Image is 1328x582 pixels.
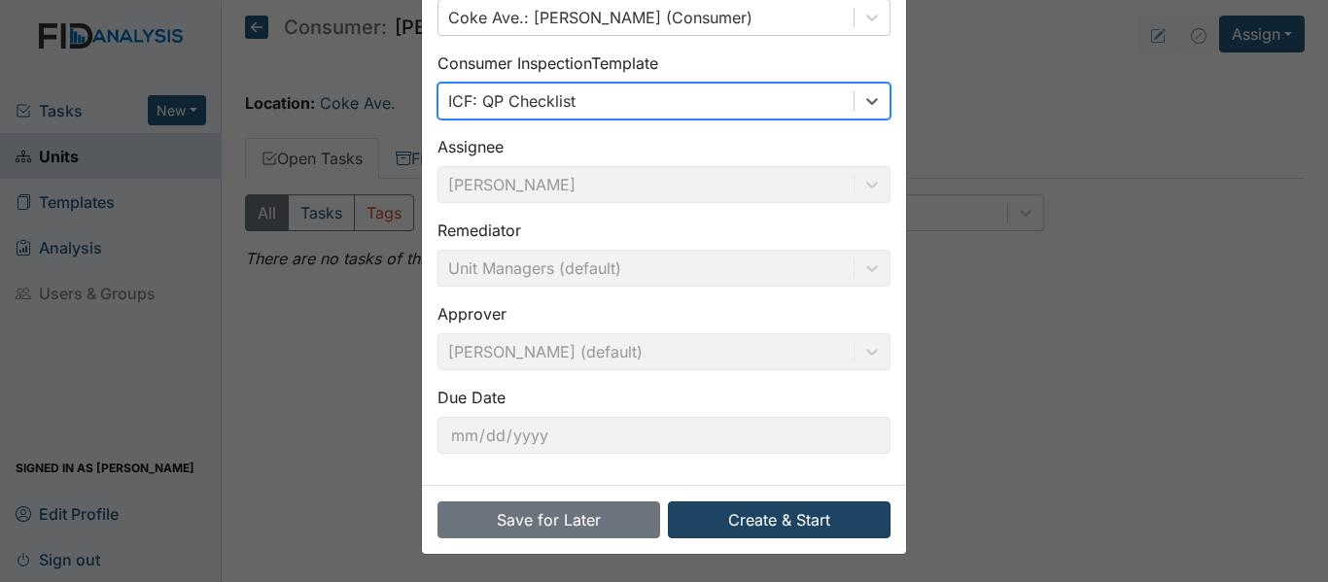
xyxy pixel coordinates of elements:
[437,51,658,75] label: Consumer Inspection Template
[437,302,507,325] label: Approver
[437,219,521,242] label: Remediator
[448,6,752,29] div: Coke Ave.: [PERSON_NAME] (Consumer)
[448,89,576,113] div: ICF: QP Checklist
[437,135,504,158] label: Assignee
[437,501,660,538] button: Save for Later
[668,501,891,538] button: Create & Start
[437,386,506,409] label: Due Date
